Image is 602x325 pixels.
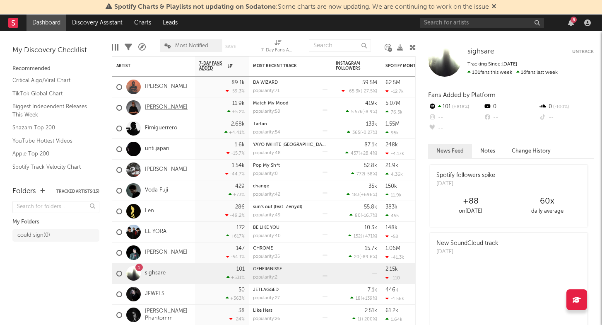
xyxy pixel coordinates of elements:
div: 1.55M [385,121,400,127]
div: +88 [432,196,509,206]
div: popularity: 2 [253,275,277,280]
div: 60 x [509,196,585,206]
div: 2.15k [385,267,398,272]
a: Critical Algo/Viral Chart [12,76,91,85]
a: sighsare [145,270,166,277]
div: 89.1k [231,80,245,85]
div: 7.1k [368,287,377,293]
div: 4.36k [385,172,403,177]
div: 59.5M [362,80,377,85]
div: -59.3 % [226,88,245,94]
div: popularity: 35 [253,255,280,259]
div: GEHEIMNISSE [253,267,327,272]
div: ( ) [350,296,377,301]
span: : Some charts are now updating. We are continuing to work on the issue [114,4,489,10]
span: 7-Day Fans Added [199,61,226,71]
span: -89.6 % [361,255,376,260]
div: 15.7k [365,246,377,251]
div: -15.7 % [226,150,245,156]
div: 5.07M [385,101,400,106]
div: [DATE] [436,248,498,256]
a: Leads [157,15,183,31]
div: ( ) [349,213,377,218]
div: -- [483,112,538,123]
div: 101 [236,267,245,272]
span: -65.3k [347,89,361,94]
a: Len [145,208,154,215]
div: 55.8k [364,204,377,210]
div: popularity: 40 [253,234,281,238]
div: Filters [125,35,132,59]
div: 148k [385,225,397,230]
a: Pop My Sh*t [253,163,280,168]
span: -100 % [552,105,569,109]
span: 365 [352,131,360,135]
a: CHROME [253,246,273,251]
div: Like Hers [253,308,327,313]
a: could sign(0) [12,229,99,242]
div: ( ) [342,88,377,94]
div: -12.7k [385,89,404,94]
span: 101 fans this week [467,70,512,75]
div: 0 [483,102,538,112]
div: ( ) [352,316,377,322]
a: Dashboard [26,15,66,31]
div: 8 [571,17,577,23]
div: 286 [235,204,245,210]
div: 1.06M [385,246,400,251]
div: 133k [366,121,377,127]
span: +818 % [451,105,469,109]
a: GEHEIMNISSE [253,267,282,272]
div: JETLAGGED [253,288,327,292]
div: 7-Day Fans Added (7-Day Fans Added) [261,46,294,56]
div: -110 [385,275,400,281]
button: Tracked Artists(13) [56,189,99,194]
a: YAYO (WHITE [GEOGRAPHIC_DATA]) [253,143,330,147]
div: Most Recent Track [253,63,315,68]
div: Spotify Monthly Listeners [385,63,448,68]
div: 147 [236,246,245,251]
a: [PERSON_NAME] [145,104,188,111]
div: +4.41 % [224,130,245,135]
span: +200 % [361,317,376,322]
div: -- [428,123,483,134]
div: 1.6k [235,142,245,148]
a: Shazam Top 200 [12,123,91,132]
div: Artist [116,63,178,68]
a: BE LIKE YOU [253,226,279,230]
a: Biggest Independent Releases This Week [12,102,91,119]
div: A&R Pipeline [138,35,146,59]
div: Edit Columns [112,35,118,59]
a: Apple Top 200 [12,149,91,158]
span: +28.4 % [360,151,376,156]
a: JEWELS [145,291,164,298]
span: 20 [354,255,359,260]
button: Notes [472,144,503,158]
span: 457 [351,151,359,156]
div: +363 % [226,296,245,301]
a: change [253,184,269,189]
a: [PERSON_NAME] Phantomm [145,308,191,322]
div: DA WIZARD [253,80,327,85]
div: 7-Day Fans Added (7-Day Fans Added) [261,35,294,59]
a: LE YORA [145,228,166,235]
div: 101 [428,102,483,112]
div: 248k [385,142,398,148]
div: -- [428,112,483,123]
span: Dismiss [491,4,496,10]
div: +73 % [229,192,245,197]
div: 383k [385,204,397,210]
div: +5.2 % [227,109,245,114]
span: -58 % [365,172,376,177]
div: 2.51k [365,308,377,313]
span: 18 [356,296,361,301]
button: Save [225,44,236,49]
div: 95k [385,130,399,136]
span: +696 % [361,193,376,197]
span: -27.5 % [362,89,376,94]
div: +531 % [226,275,245,280]
a: Fimiguerrero [145,125,177,132]
div: sun's out (feat. Zerrydl) [253,205,327,209]
div: popularity: 49 [253,213,281,218]
div: Match My Mood [253,101,327,106]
